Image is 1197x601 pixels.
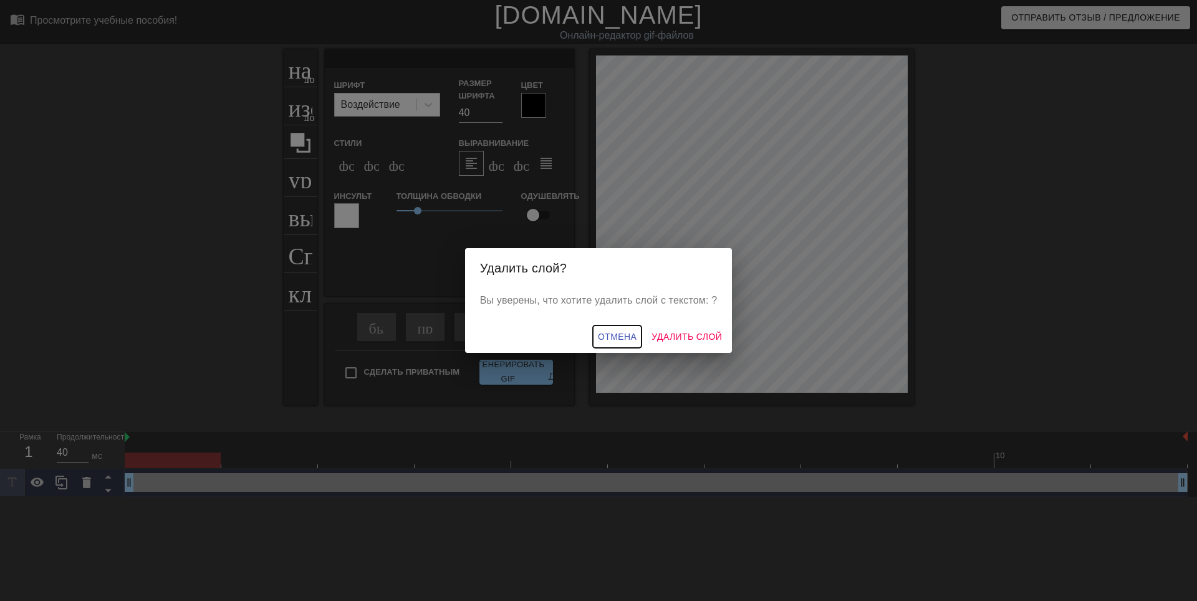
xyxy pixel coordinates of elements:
ya-tr-span: Вы уверены, что хотите удалить слой с текстом: ? [480,295,717,305]
ya-tr-span: Удалить слой [651,329,722,345]
ya-tr-span: Отмена [598,329,637,345]
button: Отмена [593,325,642,349]
ya-tr-span: Удалить слой? [480,261,567,275]
button: Удалить слой [647,325,727,349]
